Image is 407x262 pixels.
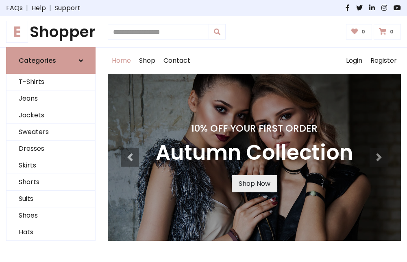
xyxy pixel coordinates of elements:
span: | [23,3,31,13]
span: 0 [388,28,396,35]
a: Suits [7,191,95,207]
a: Skirts [7,157,95,174]
a: Home [108,48,135,74]
a: Contact [159,48,194,74]
a: Shoes [7,207,95,224]
a: Shorts [7,174,95,191]
a: Shop Now [232,175,277,192]
h3: Autumn Collection [156,141,353,165]
a: Register [366,48,401,74]
a: Shop [135,48,159,74]
span: | [46,3,54,13]
a: Login [342,48,366,74]
a: T-Shirts [7,74,95,90]
a: Categories [6,47,96,74]
a: Support [54,3,81,13]
a: Jeans [7,90,95,107]
a: FAQs [6,3,23,13]
h1: Shopper [6,23,96,41]
a: EShopper [6,23,96,41]
span: E [6,21,28,43]
h6: Categories [19,57,56,64]
a: Help [31,3,46,13]
span: 0 [359,28,367,35]
a: Sweaters [7,124,95,141]
a: Jackets [7,107,95,124]
a: 0 [346,24,372,40]
h4: 10% Off Your First Order [156,123,353,134]
a: Hats [7,224,95,241]
a: Dresses [7,141,95,157]
a: 0 [374,24,401,40]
